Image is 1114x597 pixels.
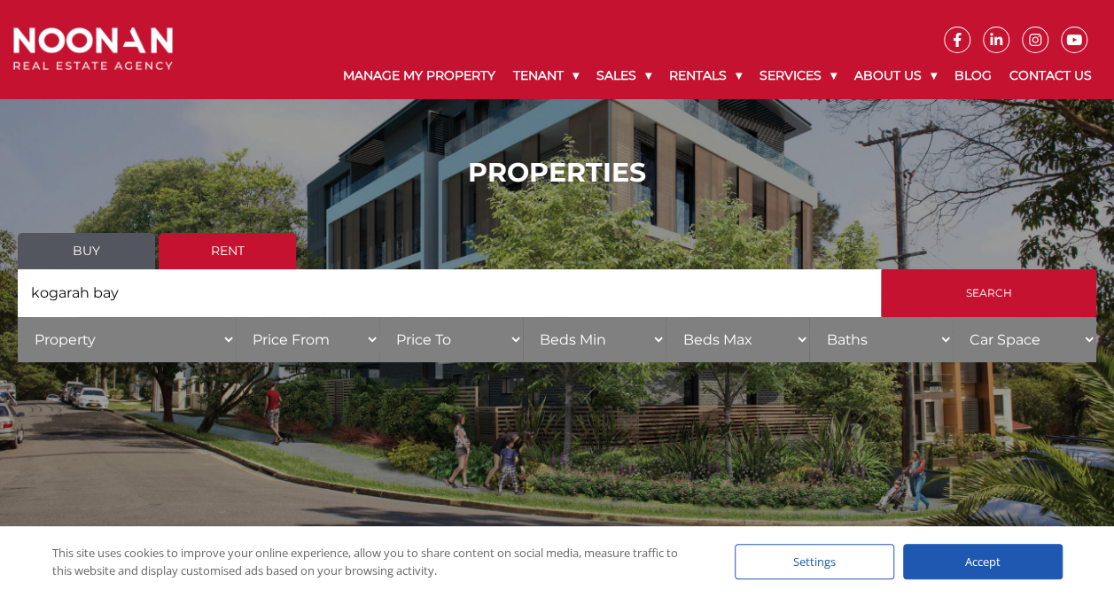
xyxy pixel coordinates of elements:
input: Search [881,269,1096,317]
input: Search by suburb, postcode or area [18,269,881,317]
div: Settings [735,544,894,579]
a: Rentals [660,53,751,98]
a: Rent [159,233,296,269]
a: Manage My Property [334,53,504,98]
a: Buy [18,233,155,269]
a: Sales [588,53,660,98]
img: Noonan Real Estate Agency [13,27,173,72]
a: Contact Us [1001,53,1101,98]
a: Tenant [504,53,588,98]
div: Accept [903,544,1063,579]
a: About Us [845,53,946,98]
h1: PROPERTIES [18,157,1096,189]
div: This site uses cookies to improve your online experience, allow you to share content on social me... [52,544,699,579]
a: Services [751,53,845,98]
a: Blog [946,53,1001,98]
